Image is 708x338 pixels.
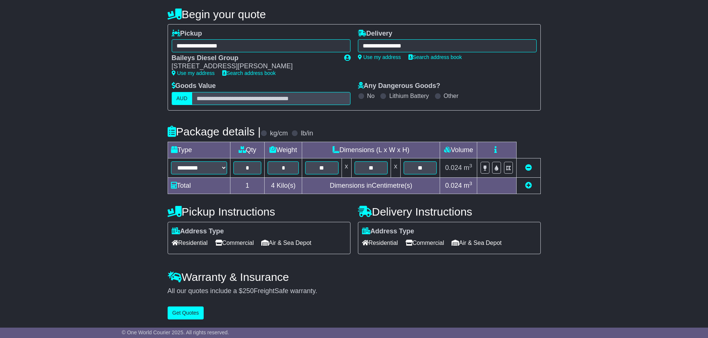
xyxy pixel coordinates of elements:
div: Baileys Diesel Group [172,54,337,62]
span: Air & Sea Depot [452,237,502,249]
h4: Delivery Instructions [358,206,541,218]
label: Address Type [172,227,224,236]
a: Search address book [222,70,276,76]
sup: 3 [469,163,472,168]
span: Residential [362,237,398,249]
label: AUD [172,92,193,105]
a: Add new item [525,182,532,189]
span: Air & Sea Depot [261,237,311,249]
span: m [464,182,472,189]
label: Other [444,92,459,99]
td: Weight [265,142,302,158]
span: © One World Courier 2025. All rights reserved. [122,329,229,335]
span: Commercial [405,237,444,249]
label: lb/in [301,129,313,138]
td: Dimensions in Centimetre(s) [302,177,440,194]
label: Pickup [172,30,202,38]
h4: Begin your quote [168,8,541,20]
a: Use my address [358,54,401,60]
label: Lithium Battery [389,92,429,99]
h4: Warranty & Insurance [168,271,541,283]
td: Qty [230,142,265,158]
td: Dimensions (L x W x H) [302,142,440,158]
td: Total [168,177,230,194]
label: Address Type [362,227,414,236]
a: Search address book [408,54,462,60]
td: Type [168,142,230,158]
a: Use my address [172,70,215,76]
label: Delivery [358,30,392,38]
label: Goods Value [172,82,216,90]
button: Get Quotes [168,306,204,319]
td: x [342,158,351,177]
span: Commercial [215,237,254,249]
td: x [391,158,400,177]
div: All our quotes include a $ FreightSafe warranty. [168,287,541,295]
sup: 3 [469,181,472,186]
span: 4 [271,182,275,189]
label: No [367,92,375,99]
a: Remove this item [525,164,532,171]
h4: Pickup Instructions [168,206,350,218]
h4: Package details | [168,125,261,138]
label: Any Dangerous Goods? [358,82,440,90]
span: m [464,164,472,171]
span: 250 [243,287,254,295]
td: Kilo(s) [265,177,302,194]
td: Volume [440,142,477,158]
span: 0.024 [445,182,462,189]
span: 0.024 [445,164,462,171]
label: kg/cm [270,129,288,138]
div: [STREET_ADDRESS][PERSON_NAME] [172,62,337,70]
td: 1 [230,177,265,194]
span: Residential [172,237,208,249]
